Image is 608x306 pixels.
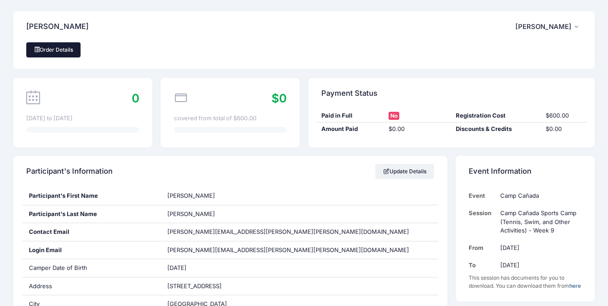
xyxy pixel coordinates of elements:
[167,264,186,271] span: [DATE]
[469,239,496,257] td: From
[26,42,81,57] a: Order Details
[375,164,434,179] a: Update Details
[22,223,161,241] div: Contact Email
[541,125,586,134] div: $0.00
[167,192,215,199] span: [PERSON_NAME]
[272,91,287,105] span: $0
[26,14,89,40] h4: [PERSON_NAME]
[469,187,496,204] td: Event
[496,239,582,257] td: [DATE]
[451,111,541,120] div: Registration Cost
[469,159,531,184] h4: Event Information
[22,277,161,295] div: Address
[317,111,384,120] div: Paid in Full
[22,259,161,277] div: Camper Date of Birth
[496,187,582,204] td: Camp Cañada
[469,204,496,239] td: Session
[321,81,377,106] h4: Payment Status
[541,111,586,120] div: $600.00
[515,23,572,31] span: [PERSON_NAME]
[496,204,582,239] td: Camp Cañada Sports Camp (Tennis, Swim, and Other Activities) - Week 9
[515,16,582,37] button: [PERSON_NAME]
[167,282,222,290] span: [STREET_ADDRESS]
[22,205,161,223] div: Participant's Last Name
[317,125,384,134] div: Amount Paid
[22,241,161,259] div: Login Email
[569,282,581,289] a: here
[26,159,113,184] h4: Participant's Information
[469,274,581,290] div: This session has documents for you to download. You can download them from
[451,125,541,134] div: Discounts & Credits
[174,114,287,123] div: covered from total of $600.00
[167,228,409,235] span: [PERSON_NAME][EMAIL_ADDRESS][PERSON_NAME][PERSON_NAME][DOMAIN_NAME]
[496,257,582,274] td: [DATE]
[26,114,139,123] div: [DATE] to [DATE]
[167,210,215,217] span: [PERSON_NAME]
[167,246,409,255] span: [PERSON_NAME][EMAIL_ADDRESS][PERSON_NAME][PERSON_NAME][DOMAIN_NAME]
[389,112,399,120] span: No
[132,91,139,105] span: 0
[22,187,161,205] div: Participant's First Name
[384,125,451,134] div: $0.00
[469,257,496,274] td: To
